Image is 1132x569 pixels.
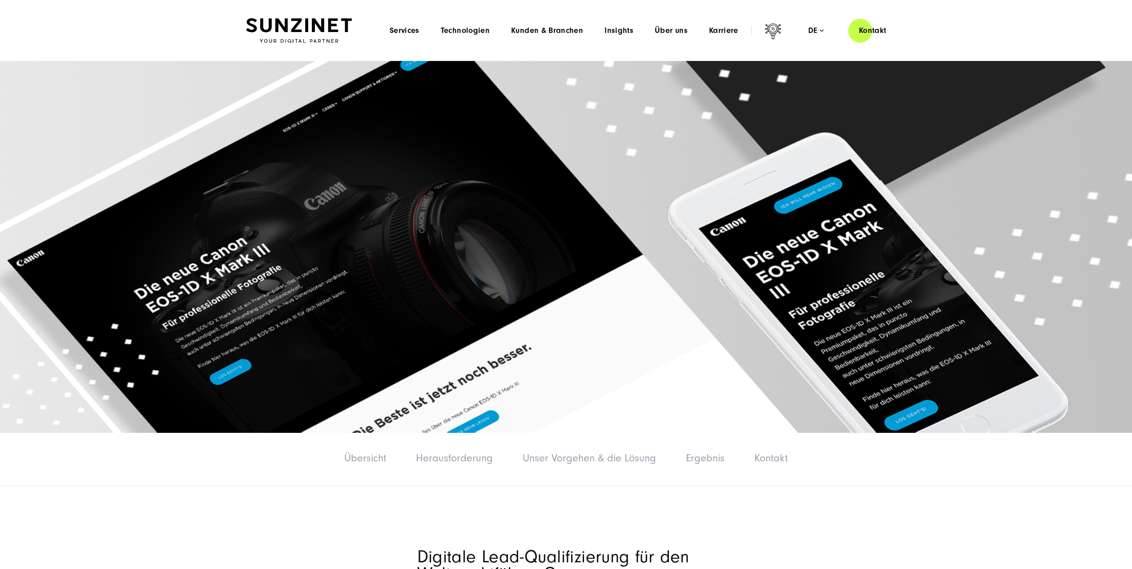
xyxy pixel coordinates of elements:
[441,26,490,35] a: Technologien
[511,26,583,35] a: Kunden & Branchen
[808,26,824,35] div: de
[344,452,386,464] a: Übersicht
[655,26,688,35] a: Über uns
[754,452,788,464] a: Kontakt
[246,18,352,43] img: SUNZINET Full Service Digital Agentur
[390,26,419,35] a: Services
[848,18,897,43] a: Kontakt
[709,26,738,35] a: Karriere
[523,452,656,464] a: Unser Vorgehen & die Lösung
[604,26,633,35] a: Insights
[686,452,725,464] a: Ergebnis
[416,452,493,464] a: Herausforderung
